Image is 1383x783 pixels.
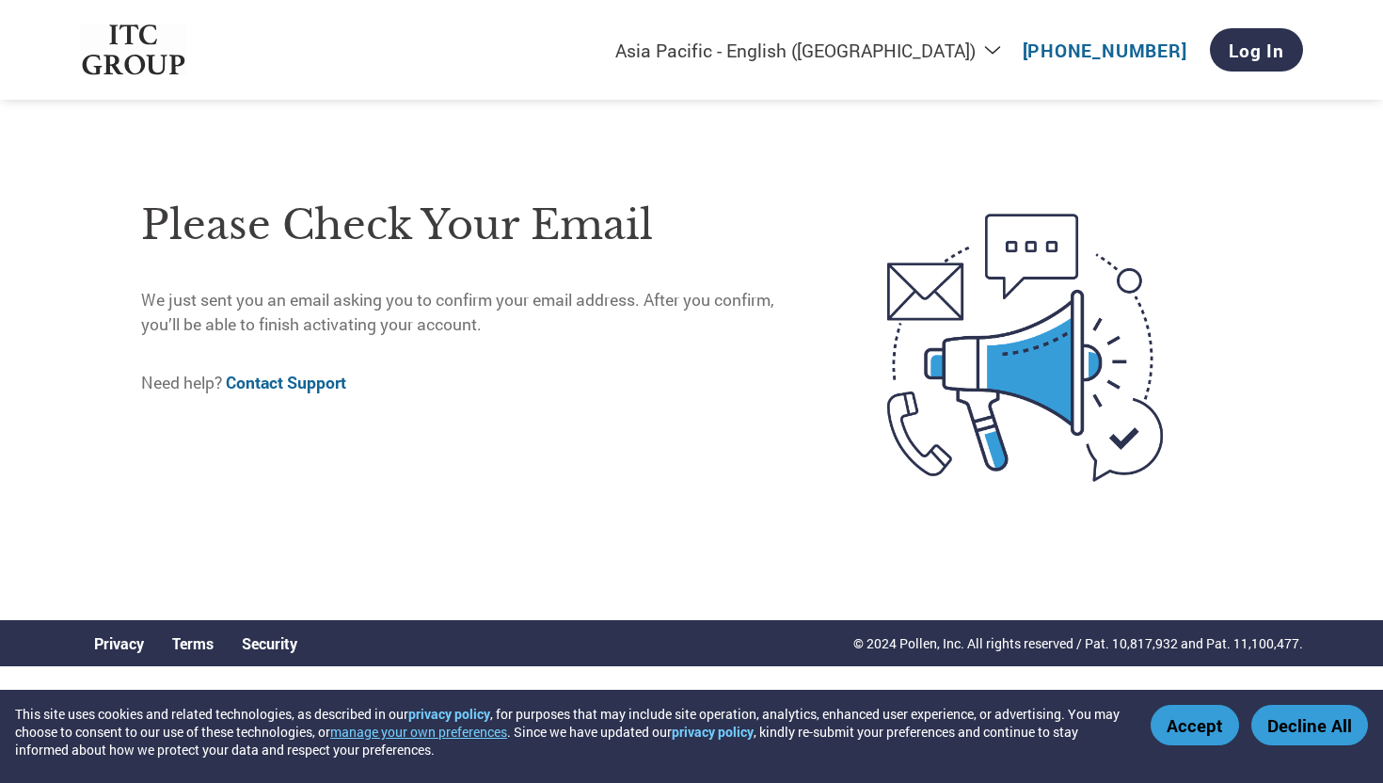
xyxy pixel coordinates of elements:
[408,705,490,723] a: privacy policy
[330,723,507,741] button: manage your own preferences
[15,705,1123,759] div: This site uses cookies and related technologies, as described in our , for purposes that may incl...
[1023,39,1187,62] a: [PHONE_NUMBER]
[1210,28,1303,72] a: Log In
[1251,705,1368,745] button: Decline All
[141,195,808,256] h1: Please check your email
[80,24,187,76] img: ITC Group
[226,372,346,393] a: Contact Support
[172,633,214,653] a: Terms
[141,371,808,395] p: Need help?
[141,288,808,338] p: We just sent you an email asking you to confirm your email address. After you confirm, you’ll be ...
[672,723,754,741] a: privacy policy
[808,180,1242,515] img: open-email
[1151,705,1239,745] button: Accept
[853,633,1303,653] p: © 2024 Pollen, Inc. All rights reserved / Pat. 10,817,932 and Pat. 11,100,477.
[242,633,297,653] a: Security
[94,633,144,653] a: Privacy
